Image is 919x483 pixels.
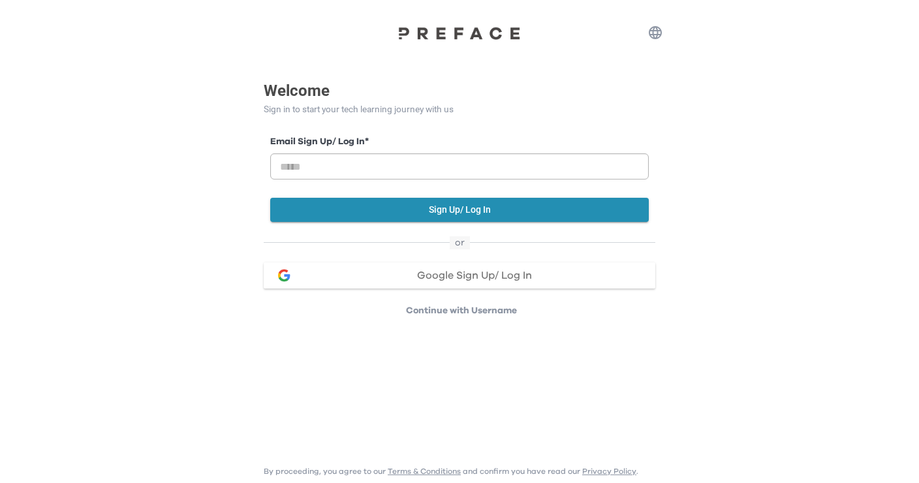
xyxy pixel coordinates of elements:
[268,304,655,317] p: Continue with Username
[417,270,532,281] span: Google Sign Up/ Log In
[388,467,461,475] a: Terms & Conditions
[264,466,638,476] p: By proceeding, you agree to our and confirm you have read our .
[264,262,655,288] button: google loginGoogle Sign Up/ Log In
[276,268,292,283] img: google login
[394,26,525,40] img: Preface Logo
[270,135,649,149] label: Email Sign Up/ Log In *
[270,198,649,222] button: Sign Up/ Log In
[264,102,655,116] p: Sign in to start your tech learning journey with us
[582,467,636,475] a: Privacy Policy
[264,79,655,102] p: Welcome
[450,236,470,249] span: or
